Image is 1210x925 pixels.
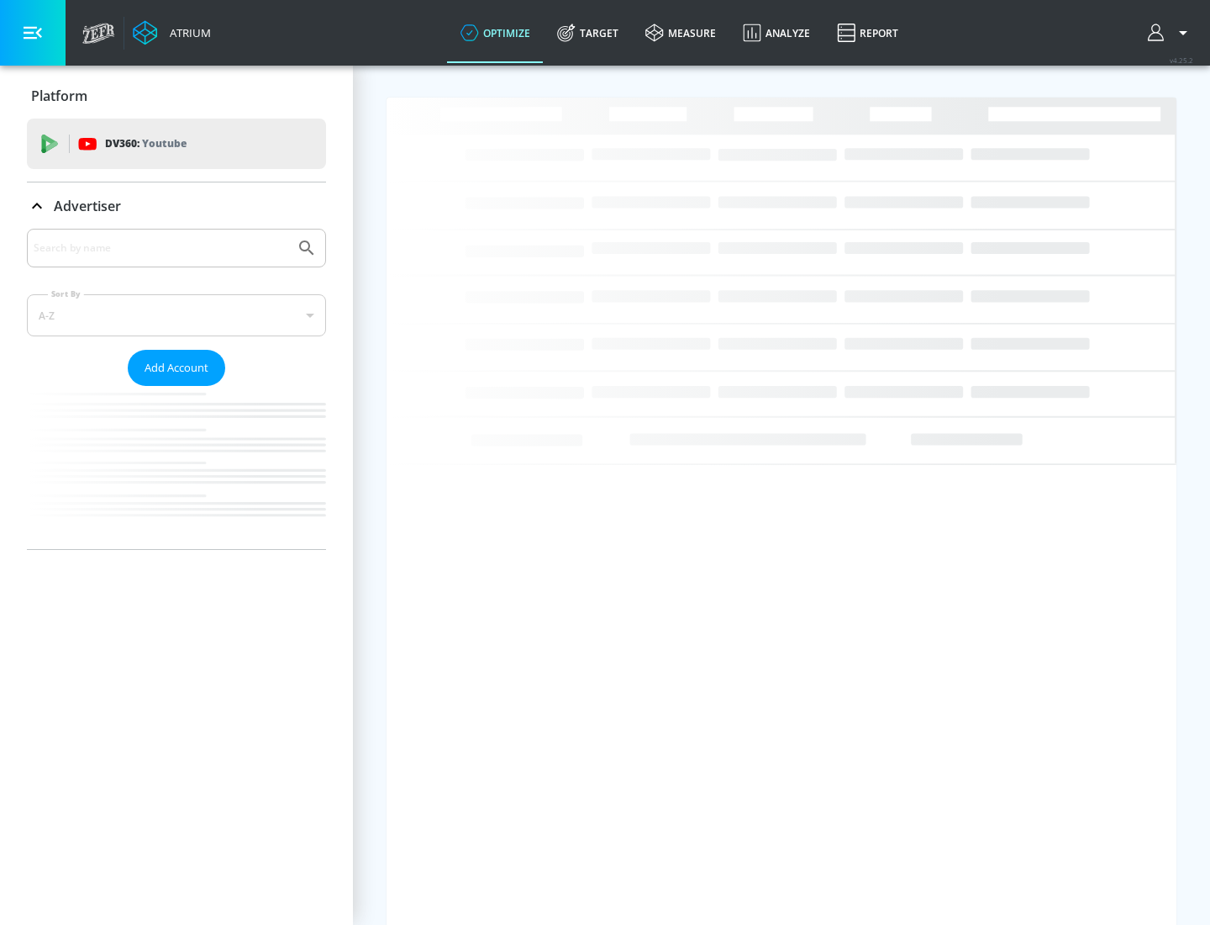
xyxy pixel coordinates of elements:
[27,294,326,336] div: A-Z
[54,197,121,215] p: Advertiser
[27,72,326,119] div: Platform
[544,3,632,63] a: Target
[163,25,211,40] div: Atrium
[105,135,187,153] p: DV360:
[1170,55,1193,65] span: v 4.25.2
[632,3,729,63] a: measure
[27,182,326,230] div: Advertiser
[128,350,225,386] button: Add Account
[27,229,326,549] div: Advertiser
[823,3,912,63] a: Report
[729,3,823,63] a: Analyze
[142,135,187,152] p: Youtube
[27,119,326,169] div: DV360: Youtube
[133,20,211,45] a: Atrium
[27,386,326,549] nav: list of Advertiser
[34,237,288,259] input: Search by name
[145,358,208,378] span: Add Account
[48,288,84,299] label: Sort By
[447,3,544,63] a: optimize
[31,87,87,105] p: Platform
